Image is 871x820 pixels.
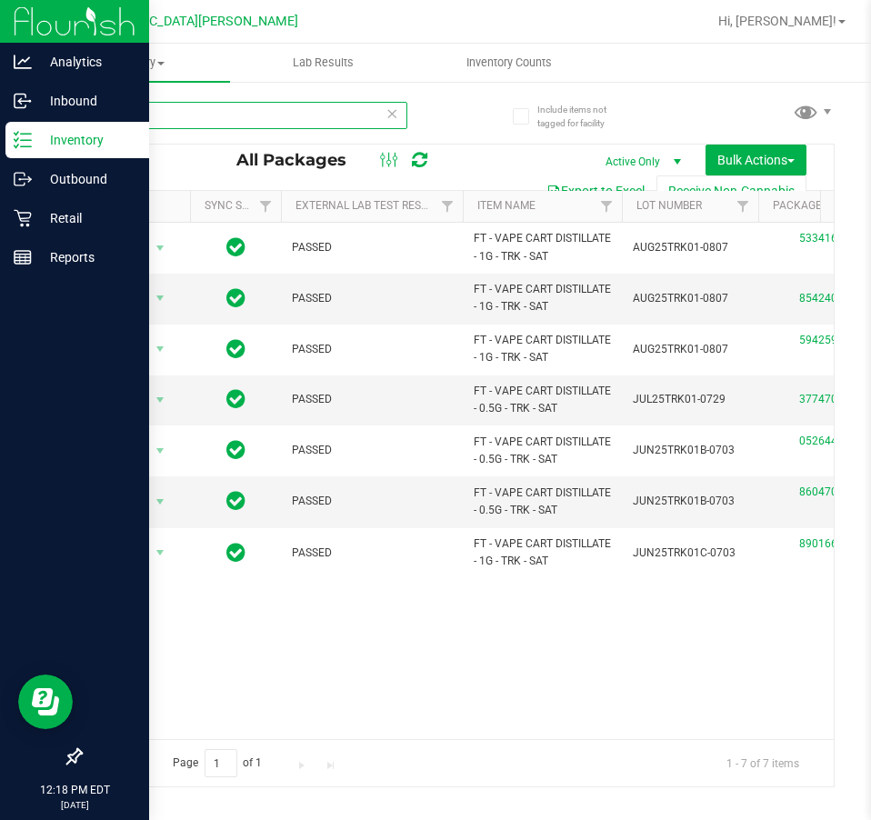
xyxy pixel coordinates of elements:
span: Inventory Counts [442,55,576,71]
inline-svg: Outbound [14,170,32,188]
button: Receive Non-Cannabis [656,175,806,206]
input: 1 [205,749,237,777]
span: JUN25TRK01B-0703 [633,442,747,459]
a: Package ID [773,199,835,212]
span: PASSED [292,239,452,256]
a: Filter [728,191,758,222]
p: Inventory [32,129,141,151]
p: Inbound [32,90,141,112]
span: select [149,438,172,464]
a: Inventory Counts [416,44,603,82]
span: FT - VAPE CART DISTILLATE - 0.5G - TRK - SAT [474,383,611,417]
iframe: Resource center [18,675,73,729]
span: PASSED [292,341,452,358]
span: Hi, [PERSON_NAME]! [718,14,836,28]
span: In Sync [226,336,245,362]
button: Export to Excel [535,175,656,206]
a: Filter [251,191,281,222]
span: FT - VAPE CART DISTILLATE - 1G - TRK - SAT [474,281,611,315]
span: select [149,387,172,413]
button: Bulk Actions [706,145,806,175]
p: [DATE] [8,798,141,812]
span: select [149,235,172,261]
span: In Sync [226,488,245,514]
span: Clear [385,102,398,125]
a: Lab Results [230,44,416,82]
span: In Sync [226,540,245,565]
span: AUG25TRK01-0807 [633,341,747,358]
span: PASSED [292,545,452,562]
p: Outbound [32,168,141,190]
span: select [149,336,172,362]
span: PASSED [292,391,452,408]
a: Lot Number [636,199,702,212]
span: In Sync [226,235,245,260]
span: AUG25TRK01-0807 [633,290,747,307]
span: Lab Results [268,55,378,71]
inline-svg: Retail [14,209,32,227]
span: In Sync [226,437,245,463]
span: Include items not tagged for facility [537,103,628,130]
a: Filter [592,191,622,222]
input: Search Package ID, Item Name, SKU, Lot or Part Number... [80,102,407,129]
p: Reports [32,246,141,268]
inline-svg: Analytics [14,53,32,71]
inline-svg: Inbound [14,92,32,110]
span: In Sync [226,386,245,412]
span: PASSED [292,290,452,307]
span: PASSED [292,442,452,459]
a: Sync Status [205,199,275,212]
inline-svg: Inventory [14,131,32,149]
a: External Lab Test Result [295,199,438,212]
span: FT - VAPE CART DISTILLATE - 1G - TRK - SAT [474,535,611,570]
span: FT - VAPE CART DISTILLATE - 0.5G - TRK - SAT [474,434,611,468]
span: All Packages [236,150,365,170]
span: PASSED [292,493,452,510]
inline-svg: Reports [14,248,32,266]
span: JUN25TRK01B-0703 [633,493,747,510]
p: Analytics [32,51,141,73]
span: select [149,285,172,311]
span: Page of 1 [157,749,277,777]
span: select [149,489,172,515]
span: JUN25TRK01C-0703 [633,545,747,562]
p: 12:18 PM EDT [8,782,141,798]
a: Item Name [477,199,536,212]
span: [GEOGRAPHIC_DATA][PERSON_NAME] [74,14,298,29]
span: AUG25TRK01-0807 [633,239,747,256]
span: 1 - 7 of 7 items [712,749,814,776]
span: FT - VAPE CART DISTILLATE - 0.5G - TRK - SAT [474,485,611,519]
span: JUL25TRK01-0729 [633,391,747,408]
span: FT - VAPE CART DISTILLATE - 1G - TRK - SAT [474,230,611,265]
span: FT - VAPE CART DISTILLATE - 1G - TRK - SAT [474,332,611,366]
p: Retail [32,207,141,229]
span: In Sync [226,285,245,311]
span: Bulk Actions [717,153,795,167]
a: Filter [433,191,463,222]
span: select [149,540,172,565]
